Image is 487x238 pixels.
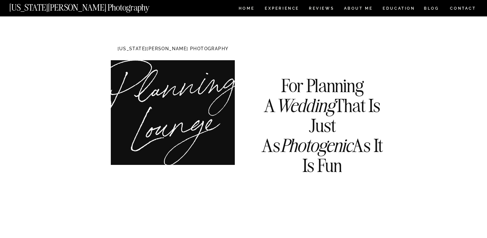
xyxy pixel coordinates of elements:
i: Photogenic [280,134,352,157]
a: BLOG [424,6,439,12]
a: Experience [265,6,299,12]
a: ABOUT ME [344,6,373,12]
i: Wedding [275,94,335,117]
h1: [US_STATE][PERSON_NAME] PHOTOGRAPHY [107,46,239,52]
a: REVIEWS [309,6,333,12]
h1: Planning Lounge [104,69,246,141]
h3: For Planning A That Is Just As As It Is Fun [255,76,390,149]
a: EDUCATION [382,6,416,12]
a: HOME [237,6,256,12]
a: [US_STATE][PERSON_NAME] Photography [9,3,171,9]
a: CONTACT [450,5,476,12]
